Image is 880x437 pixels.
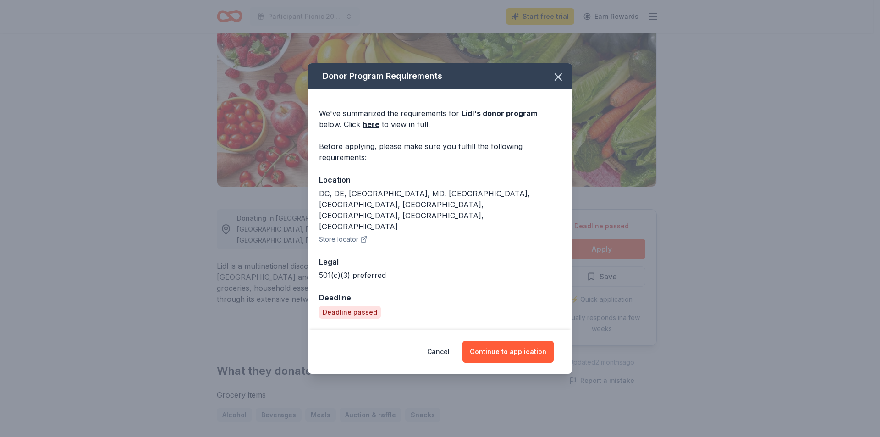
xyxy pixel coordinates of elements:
[319,256,561,268] div: Legal
[319,292,561,304] div: Deadline
[319,234,368,245] button: Store locator
[319,141,561,163] div: Before applying, please make sure you fulfill the following requirements:
[319,188,561,232] div: DC, DE, [GEOGRAPHIC_DATA], MD, [GEOGRAPHIC_DATA], [GEOGRAPHIC_DATA], [GEOGRAPHIC_DATA], [GEOGRAPH...
[319,270,561,281] div: 501(c)(3) preferred
[319,174,561,186] div: Location
[319,306,381,319] div: Deadline passed
[308,63,572,89] div: Donor Program Requirements
[462,341,554,363] button: Continue to application
[462,109,537,118] span: Lidl 's donor program
[319,108,561,130] div: We've summarized the requirements for below. Click to view in full.
[427,341,450,363] button: Cancel
[363,119,379,130] a: here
